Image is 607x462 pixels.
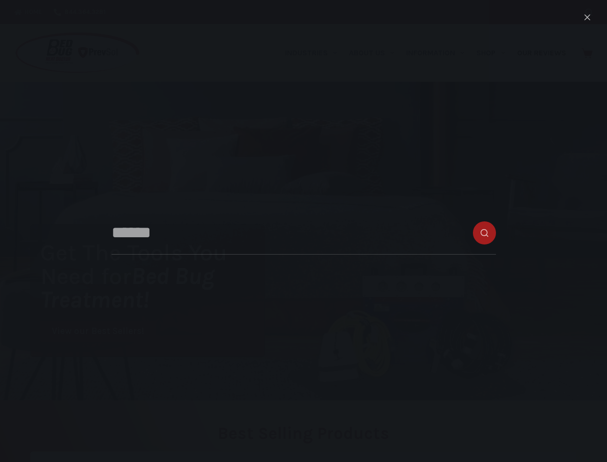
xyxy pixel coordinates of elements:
[40,321,156,342] a: View our Best Sellers!
[585,9,593,16] button: Search
[40,262,214,313] i: Bed Bug Treatment!
[400,24,471,82] a: Information
[52,327,144,336] span: View our Best Sellers!
[279,24,343,82] a: Industries
[471,24,511,82] a: Shop
[511,24,572,82] a: Our Reviews
[40,241,264,311] h1: Get The Tools You Need for
[279,24,572,82] nav: Primary
[14,32,140,75] img: Prevsol/Bed Bug Heat Doctor
[343,24,400,82] a: About Us
[30,425,577,442] h2: Best Selling Products
[8,4,37,33] button: Open LiveChat chat widget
